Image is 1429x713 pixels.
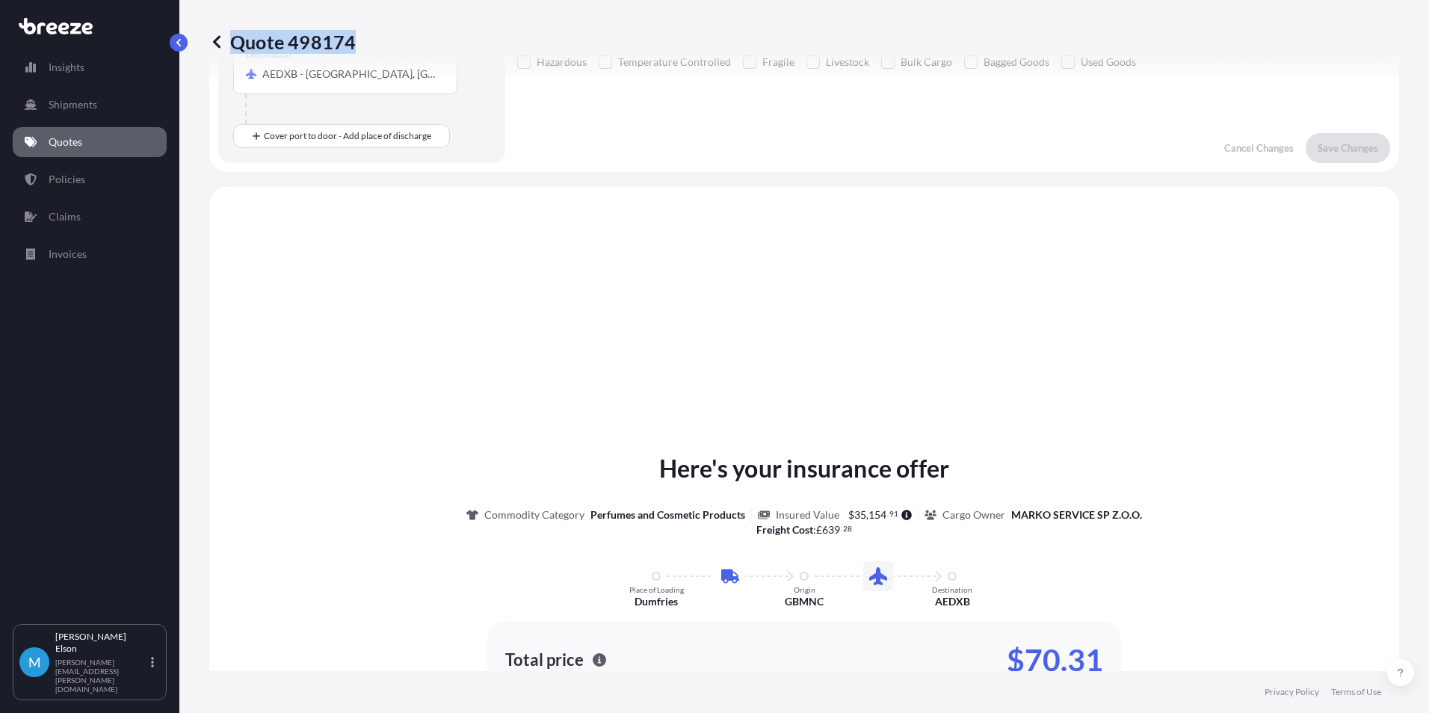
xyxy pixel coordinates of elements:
a: Shipments [13,90,167,120]
p: : [756,522,852,537]
span: 91 [889,511,898,516]
p: Here's your insurance offer [659,451,949,487]
p: [PERSON_NAME] Elson [55,631,148,655]
p: Total price [505,652,584,667]
span: Cover port to door - Add place of discharge [264,129,431,143]
p: Perfumes and Cosmetic Products [590,507,745,522]
p: Invoices [49,247,87,262]
b: Freight Cost [756,523,813,536]
span: . [841,526,842,531]
p: Claims [49,209,81,224]
a: Invoices [13,239,167,269]
p: Cancel Changes [1224,141,1294,155]
span: . [887,511,889,516]
a: Terms of Use [1331,686,1381,698]
a: Quotes [13,127,167,157]
button: Cancel Changes [1212,133,1306,163]
p: Save Changes [1318,141,1378,155]
button: Cover port to door - Add place of discharge [233,124,450,148]
p: Quotes [49,135,82,149]
p: Destination [932,585,972,594]
p: AEDXB [935,594,970,609]
p: $70.31 [1007,648,1103,672]
p: Dumfries [635,594,678,609]
a: Insights [13,52,167,82]
span: £ [816,525,822,535]
p: Quote 498174 [209,30,356,54]
p: Insights [49,60,84,75]
button: Save Changes [1306,133,1390,163]
p: Place of Loading [629,585,684,594]
p: Shipments [49,97,97,112]
span: $ [848,510,854,520]
p: Cargo Owner [942,507,1005,522]
span: 639 [822,525,840,535]
p: Commodity Category [484,507,584,522]
span: M [28,655,41,670]
p: MARKO SERVICE SP Z.O.O. [1011,507,1142,522]
a: Privacy Policy [1265,686,1319,698]
p: [PERSON_NAME][EMAIL_ADDRESS][PERSON_NAME][DOMAIN_NAME] [55,658,148,694]
p: GBMNC [785,594,824,609]
span: , [866,510,868,520]
span: 35 [854,510,866,520]
a: Claims [13,202,167,232]
p: Policies [49,172,85,187]
p: Origin [794,585,815,594]
span: 154 [868,510,886,520]
p: Insured Value [776,507,839,522]
span: 28 [843,526,852,531]
a: Policies [13,164,167,194]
